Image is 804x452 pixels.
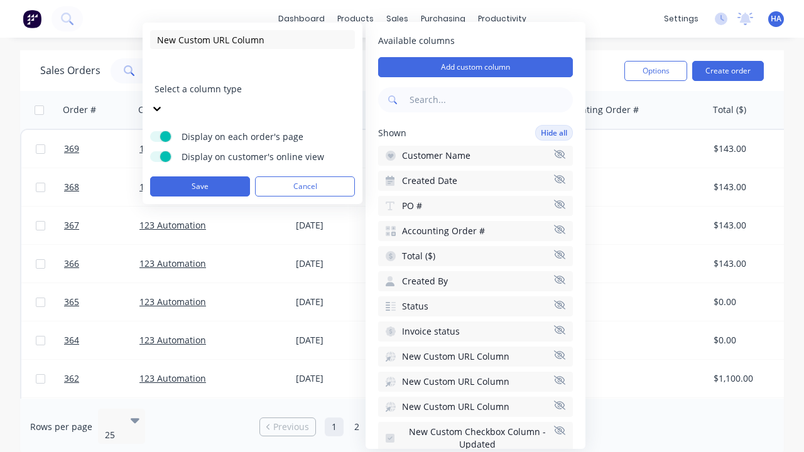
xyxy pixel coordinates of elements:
a: 123 Automation [139,181,206,193]
span: 366 [64,257,79,270]
a: 123 Automation [139,334,206,346]
a: 123 Automation [139,219,206,231]
div: Select a column type [155,82,288,95]
img: Factory [23,9,41,28]
span: New Custom URL Column [402,401,509,413]
button: Invoice status [378,321,573,342]
a: 369 [64,130,139,168]
span: New Custom Checkbox Column - Updated [401,426,554,451]
div: $143.00 [714,219,788,232]
a: 123 Automation [139,143,206,154]
div: [DATE] [296,372,389,385]
button: Add custom column [378,57,573,77]
div: $143.00 [714,257,788,270]
div: Customer Name [138,104,207,116]
button: New Custom URL Column [378,347,573,367]
span: New Custom URL Column [402,375,509,388]
button: New Custom URL Column [378,372,573,392]
div: Accounting Order # [556,104,639,116]
a: 366 [64,245,139,282]
button: PO # [378,196,573,216]
span: 367 [64,219,79,232]
span: PO # [402,200,422,212]
div: products [331,9,380,28]
a: 123 Automation [139,372,206,384]
button: Options [624,61,687,81]
span: Invoice status [402,325,460,338]
button: Customer Name [378,146,573,166]
a: 123 Automation [139,296,206,308]
span: Created By [402,275,448,288]
input: Enter column name... [150,30,355,49]
span: HA [771,13,781,24]
span: Display on customer's online view [182,151,339,163]
button: Cancel [255,176,355,196]
span: Shown [378,127,406,139]
a: Page 2 [347,417,366,436]
div: productivity [472,9,533,28]
a: 365 [64,283,139,321]
span: 365 [64,296,79,308]
span: Accounting Order # [402,225,485,237]
span: Status [402,300,428,313]
button: New Custom URL Column [378,397,573,417]
span: New Custom URL Column [402,350,509,363]
div: [DATE] [296,334,389,347]
button: Status [378,296,573,316]
div: purchasing [415,9,472,28]
a: 123 Automation [139,257,206,269]
span: 362 [64,372,79,385]
ul: Pagination [254,417,550,436]
div: [DATE] [296,296,389,308]
div: sales [380,9,415,28]
span: Previous [273,421,309,433]
a: 368 [64,168,139,206]
div: $143.00 [714,143,788,155]
button: Created Date [378,171,573,191]
span: 369 [64,143,79,155]
div: [DATE] [296,219,389,232]
div: $1,100.00 [714,372,788,385]
input: Search... [407,87,573,112]
div: settings [658,9,705,28]
div: $143.00 [714,181,788,193]
a: 363 [64,398,139,436]
a: Previous page [260,421,315,433]
button: Hide all [535,125,573,141]
button: Total ($) [378,246,573,266]
h1: Sales Orders [40,65,100,77]
div: Total ($) [713,104,746,116]
span: 368 [64,181,79,193]
div: $0.00 [714,334,788,347]
a: 367 [64,207,139,244]
div: [DATE] [296,257,389,270]
a: dashboard [272,9,331,28]
span: Customer Name [402,149,470,162]
span: Total ($) [402,250,435,262]
button: Accounting Order # [378,221,573,241]
button: Created By [378,271,573,291]
span: Available columns [378,35,573,47]
span: Rows per page [30,421,92,433]
a: 362 [64,360,139,397]
button: Create order [692,61,764,81]
button: Save [150,176,250,196]
span: 364 [64,334,79,347]
span: Display on each order's page [182,131,339,143]
a: 364 [64,321,139,359]
div: 25 [105,429,120,441]
div: $0.00 [714,296,788,308]
a: Page 1 is your current page [325,417,344,436]
span: Created Date [402,175,457,187]
div: Order # [63,104,96,116]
